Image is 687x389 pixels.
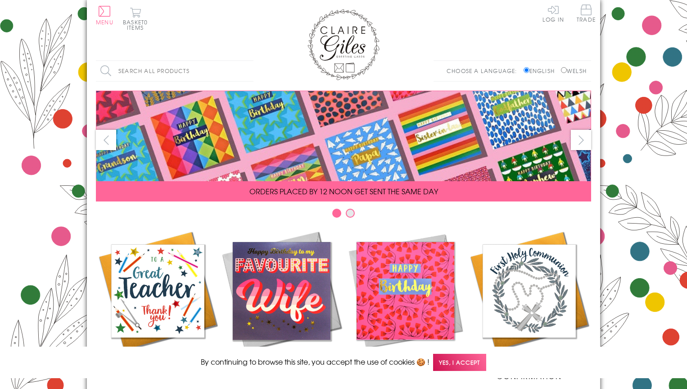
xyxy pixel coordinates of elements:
[561,67,587,75] label: Welsh
[433,354,486,371] span: Yes, I accept
[571,130,591,150] button: next
[127,18,148,32] span: 0 items
[524,67,559,75] label: English
[467,229,591,381] a: Communion and Confirmation
[346,209,355,218] button: Carousel Page 2
[96,208,591,222] div: Carousel Pagination
[96,61,253,81] input: Search all products
[244,61,253,81] input: Search
[343,229,467,371] a: Birthdays
[561,67,567,73] input: Welsh
[542,5,564,22] a: Log In
[220,229,343,371] a: New Releases
[332,209,341,218] button: Carousel Page 1 (Current Slide)
[524,67,529,73] input: English
[577,5,596,24] a: Trade
[96,6,113,25] button: Menu
[307,9,380,80] img: Claire Giles Greetings Cards
[447,67,522,75] p: Choose a language:
[249,186,438,197] span: ORDERS PLACED BY 12 NOON GET SENT THE SAME DAY
[123,7,148,30] button: Basket0 items
[96,18,113,26] span: Menu
[96,229,220,371] a: Academic
[577,5,596,22] span: Trade
[96,130,116,150] button: prev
